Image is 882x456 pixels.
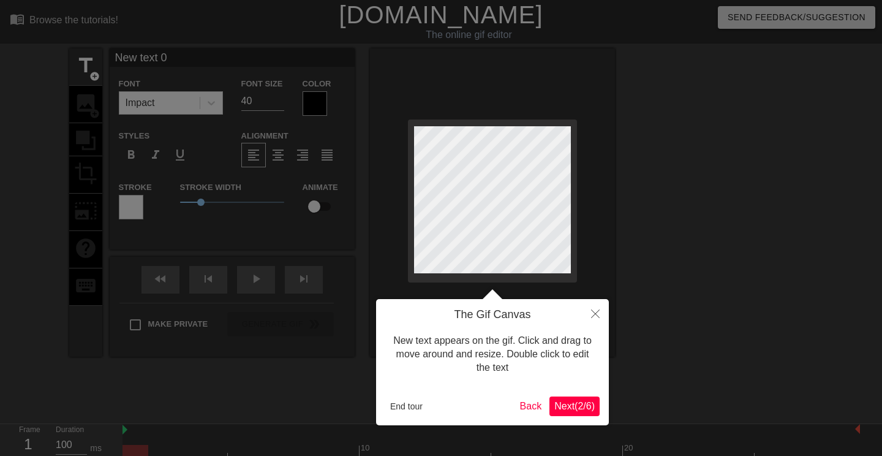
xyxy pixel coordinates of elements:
button: Next [549,397,600,416]
button: End tour [385,397,428,416]
button: Close [582,299,609,327]
h4: The Gif Canvas [385,308,600,322]
span: Next ( 2 / 6 ) [554,401,595,411]
div: New text appears on the gif. Click and drag to move around and resize. Double click to edit the text [385,322,600,387]
button: Back [515,397,547,416]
